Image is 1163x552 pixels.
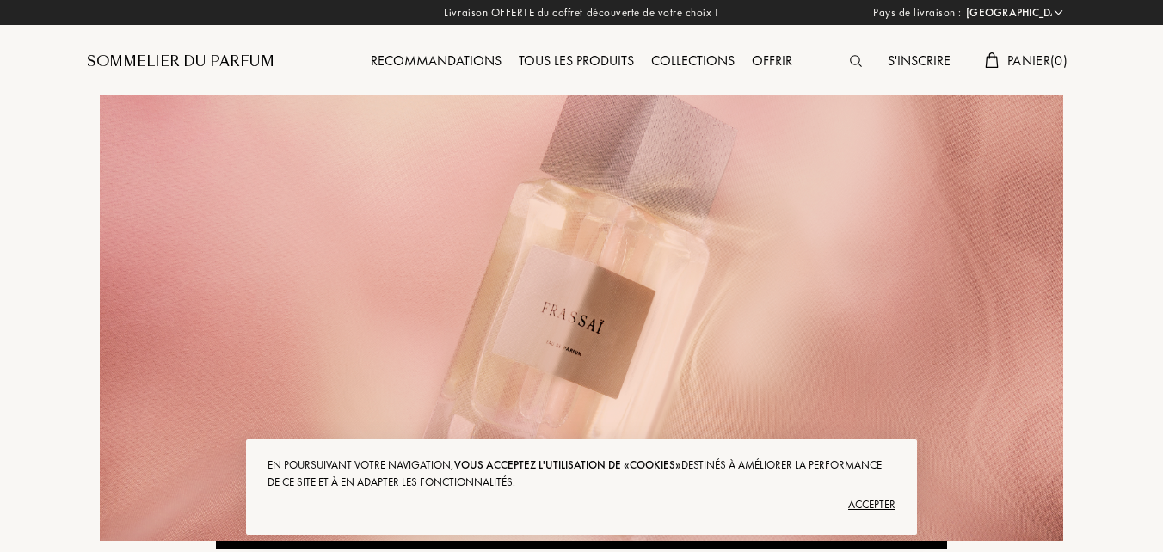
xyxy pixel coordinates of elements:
[100,95,1063,541] img: Frassai Banner
[873,4,962,21] span: Pays de livraison :
[850,55,862,67] img: search_icn.svg
[268,457,895,491] div: En poursuivant votre navigation, destinés à améliorer la performance de ce site et à en adapter l...
[743,52,801,70] a: Offrir
[454,457,681,472] span: vous acceptez l'utilisation de «cookies»
[643,52,743,70] a: Collections
[879,51,959,73] div: S'inscrire
[87,52,274,72] a: Sommelier du Parfum
[643,51,743,73] div: Collections
[510,51,643,73] div: Tous les produits
[362,51,510,73] div: Recommandations
[1007,52,1068,70] span: Panier ( 0 )
[362,52,510,70] a: Recommandations
[743,51,801,73] div: Offrir
[985,52,999,68] img: cart.svg
[268,491,895,518] div: Accepter
[510,52,643,70] a: Tous les produits
[879,52,959,70] a: S'inscrire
